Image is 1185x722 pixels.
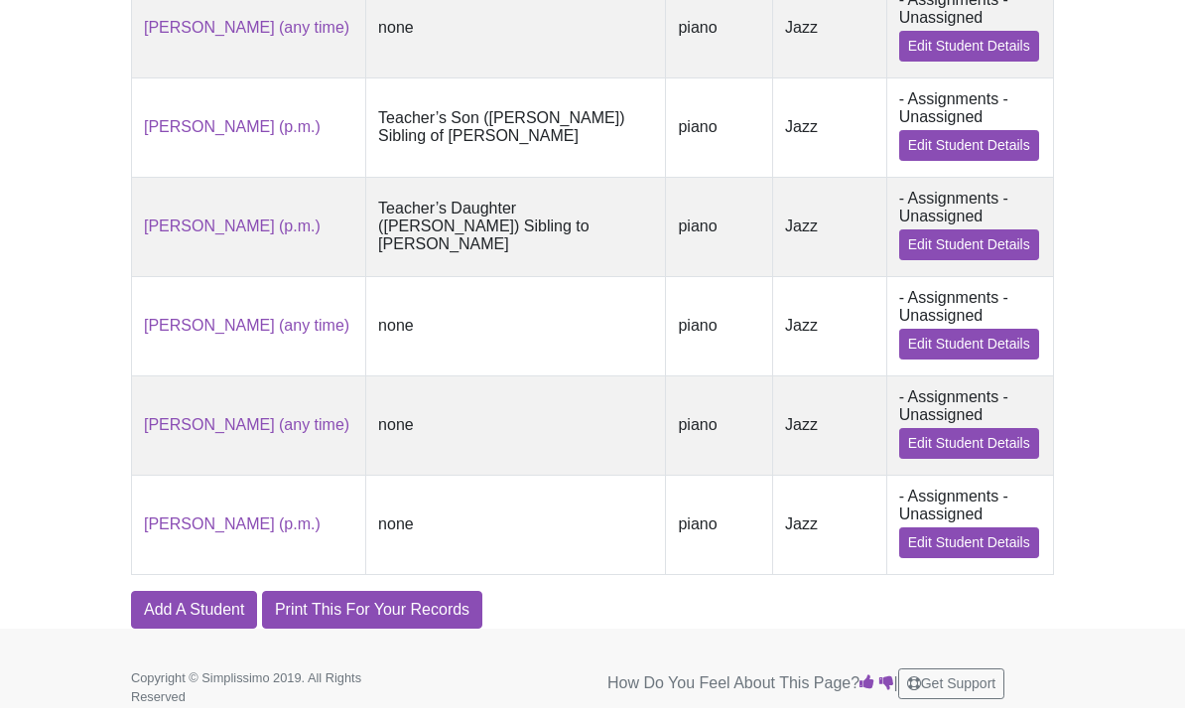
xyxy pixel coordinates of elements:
[898,668,1005,699] button: Get Support
[773,276,887,375] td: Jazz
[773,375,887,475] td: Jazz
[131,591,257,629] a: Add A Student
[899,130,1039,161] a: Edit Student Details
[144,217,321,234] a: [PERSON_NAME] (p.m.)
[607,668,1054,699] p: How Do You Feel About This Page? |
[366,375,666,475] td: none
[144,19,349,36] a: [PERSON_NAME] (any time)
[899,329,1039,360] a: Edit Student Details
[366,177,666,276] td: Teacher’s Daughter ([PERSON_NAME]) Sibling to [PERSON_NAME]
[899,229,1039,260] a: Edit Student Details
[666,177,773,276] td: piano
[886,276,1053,375] td: - Assignments - Unassigned
[899,428,1039,459] a: Edit Student Details
[773,177,887,276] td: Jazz
[773,475,887,574] td: Jazz
[899,527,1039,558] a: Edit Student Details
[366,475,666,574] td: none
[666,77,773,177] td: piano
[666,276,773,375] td: piano
[366,77,666,177] td: Teacher’s Son ([PERSON_NAME]) Sibling of [PERSON_NAME]
[773,77,887,177] td: Jazz
[366,276,666,375] td: none
[886,375,1053,475] td: - Assignments - Unassigned
[144,416,349,433] a: [PERSON_NAME] (any time)
[886,475,1053,574] td: - Assignments - Unassigned
[886,77,1053,177] td: - Assignments - Unassigned
[131,668,419,706] p: Copyright © Simplissimo 2019. All Rights Reserved
[262,591,482,629] a: Print This For Your Records
[666,475,773,574] td: piano
[144,118,321,135] a: [PERSON_NAME] (p.m.)
[899,31,1039,62] a: Edit Student Details
[144,317,349,334] a: [PERSON_NAME] (any time)
[666,375,773,475] td: piano
[144,515,321,532] a: [PERSON_NAME] (p.m.)
[886,177,1053,276] td: - Assignments - Unassigned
